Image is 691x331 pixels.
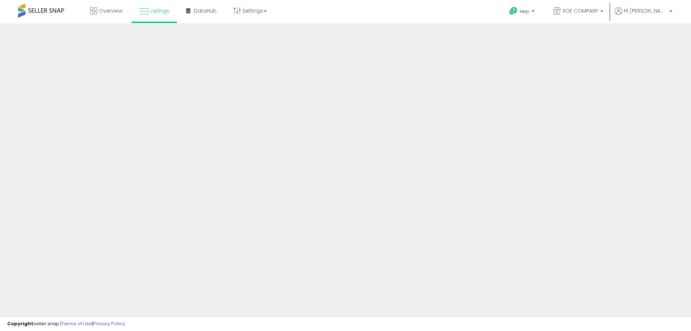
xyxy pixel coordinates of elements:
span: DataHub [194,7,217,14]
span: Listings [150,7,169,14]
a: Terms of Use [62,320,92,327]
i: Get Help [509,6,518,15]
span: XOE COMPANY [563,7,598,14]
a: Privacy Policy [93,320,125,327]
strong: Copyright [7,320,33,327]
a: Hi [PERSON_NAME] [615,7,672,23]
span: Hi [PERSON_NAME] [624,7,667,14]
div: seller snap | | [7,321,125,327]
span: Overview [99,7,122,14]
a: Help [503,1,542,23]
span: Help [520,8,529,14]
